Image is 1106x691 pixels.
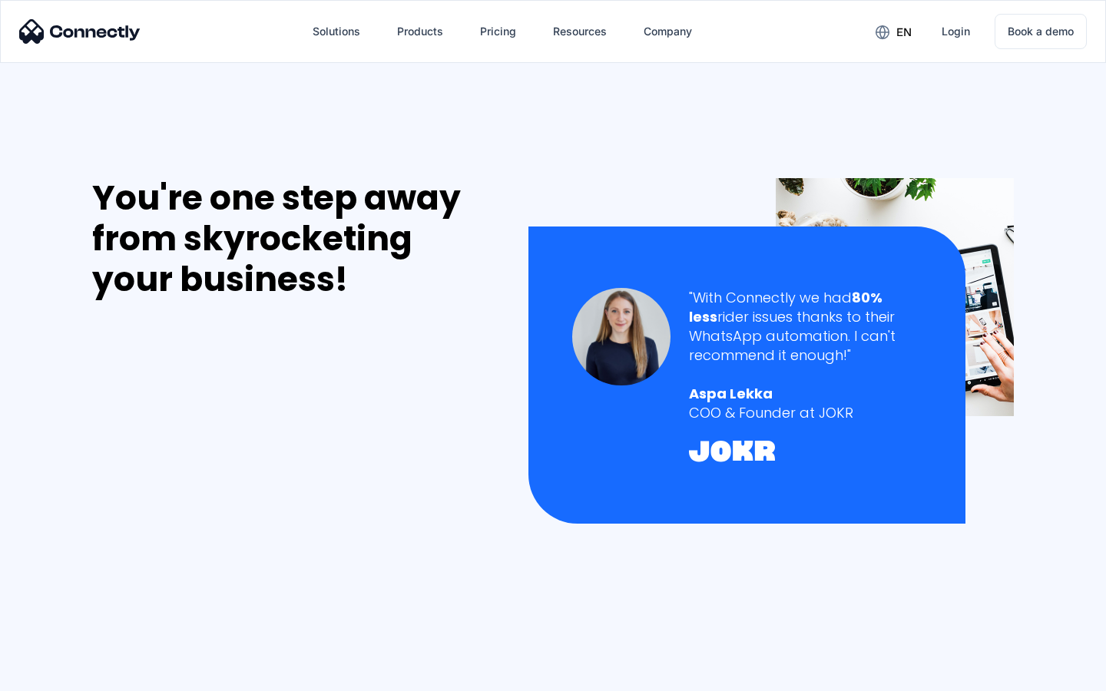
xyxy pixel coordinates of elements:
[689,384,773,403] strong: Aspa Lekka
[397,21,443,42] div: Products
[689,403,922,422] div: COO & Founder at JOKR
[553,21,607,42] div: Resources
[942,21,970,42] div: Login
[896,21,912,43] div: en
[92,178,496,299] div: You're one step away from skyrocketing your business!
[468,13,528,50] a: Pricing
[995,14,1087,49] a: Book a demo
[92,318,323,670] iframe: Form 0
[929,13,982,50] a: Login
[19,19,141,44] img: Connectly Logo
[689,288,922,365] div: "With Connectly we had rider issues thanks to their WhatsApp automation. I can't recommend it eno...
[31,664,92,686] ul: Language list
[644,21,692,42] div: Company
[689,288,882,326] strong: 80% less
[480,21,516,42] div: Pricing
[313,21,360,42] div: Solutions
[15,664,92,686] aside: Language selected: English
